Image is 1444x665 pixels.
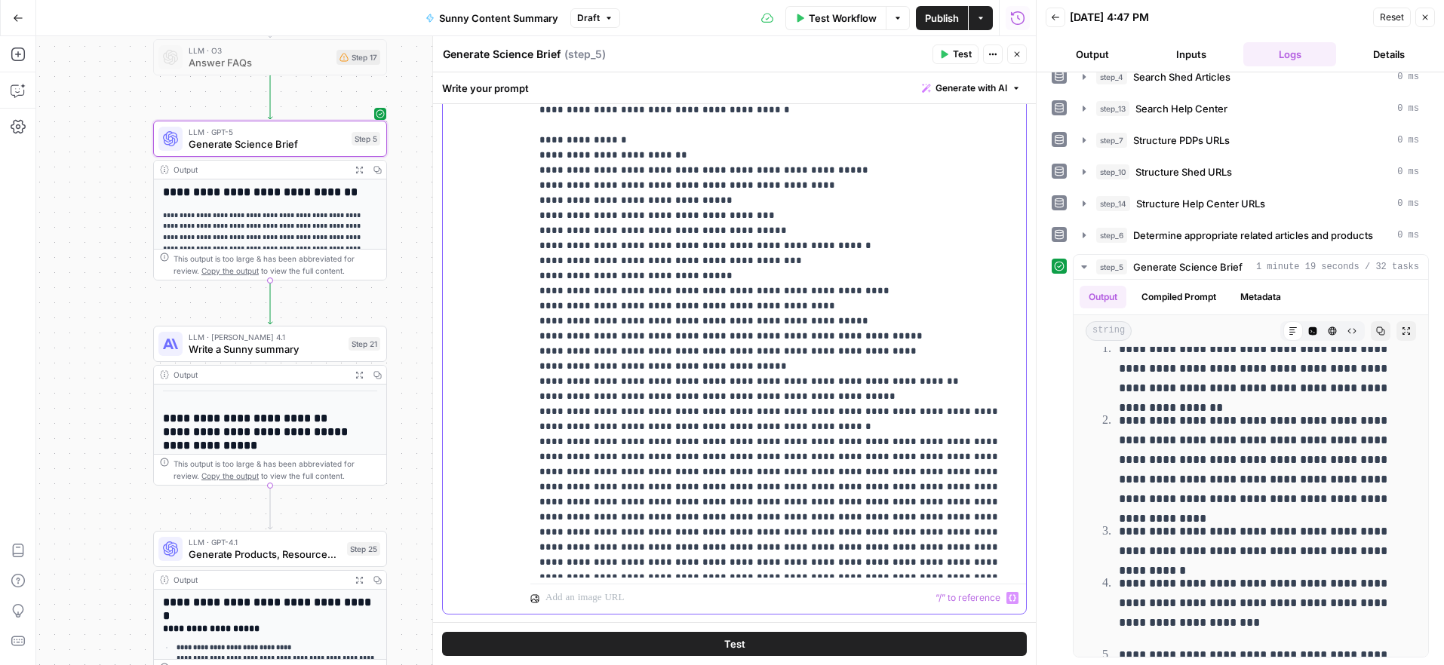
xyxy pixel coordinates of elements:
[201,471,259,480] span: Copy the output
[1074,192,1428,216] button: 0 ms
[1397,165,1419,179] span: 0 ms
[932,44,979,64] button: Test
[1397,133,1419,147] span: 0 ms
[1080,286,1126,308] button: Output
[442,632,1027,656] button: Test
[174,458,380,482] div: This output is too large & has been abbreviated for review. to view the full content.
[1074,128,1428,152] button: 0 ms
[785,6,886,30] button: Test Workflow
[1380,11,1404,24] span: Reset
[1096,133,1127,148] span: step_7
[1256,260,1419,274] span: 1 minute 19 seconds / 32 tasks
[1096,259,1127,274] span: step_5
[577,11,600,25] span: Draft
[189,136,346,152] span: Generate Science Brief
[352,132,380,146] div: Step 5
[1243,42,1336,66] button: Logs
[347,542,380,556] div: Step 25
[174,164,346,176] div: Output
[174,574,346,586] div: Output
[1096,101,1129,116] span: step_13
[201,266,259,275] span: Copy the output
[336,50,380,65] div: Step 17
[433,72,1036,103] div: Write your prompt
[1133,133,1230,148] span: Structure PDPs URLs
[925,11,959,26] span: Publish
[953,47,972,61] span: Test
[174,253,380,277] div: This output is too large & has been abbreviated for review. to view the full content.
[1136,196,1265,211] span: Structure Help Center URLs
[189,342,343,357] span: Write a Sunny summary
[1133,228,1373,243] span: Determine appropriate related articles and products
[1135,164,1232,179] span: Structure Shed URLs
[268,280,272,324] g: Edge from step_5 to step_21
[174,369,346,381] div: Output
[1074,97,1428,121] button: 0 ms
[1074,223,1428,247] button: 0 ms
[1074,280,1428,657] div: 1 minute 19 seconds / 32 tasks
[1086,321,1132,341] span: string
[189,547,341,562] span: Generate Products, Resources, Sources
[916,78,1027,98] button: Generate with AI
[189,126,346,138] span: LLM · GPT-5
[724,636,745,651] span: Test
[1096,69,1127,84] span: step_4
[916,6,968,30] button: Publish
[268,75,272,119] g: Edge from step_17 to step_5
[1096,196,1130,211] span: step_14
[936,81,1007,95] span: Generate with AI
[570,8,620,28] button: Draft
[189,44,330,57] span: LLM · O3
[1397,228,1419,242] span: 0 ms
[443,47,561,62] textarea: Generate Science Brief
[564,47,606,62] span: ( step_5 )
[1373,8,1411,27] button: Reset
[416,6,567,30] button: Sunny Content Summary
[268,486,272,529] g: Edge from step_21 to step_25
[1132,286,1225,308] button: Compiled Prompt
[1096,164,1129,179] span: step_10
[1074,255,1428,279] button: 1 minute 19 seconds / 32 tasks
[1074,160,1428,184] button: 0 ms
[349,337,380,351] div: Step 21
[809,11,877,26] span: Test Workflow
[1074,65,1428,89] button: 0 ms
[1133,259,1243,274] span: Generate Science Brief
[1144,42,1237,66] button: Inputs
[1096,228,1127,243] span: step_6
[153,39,387,75] div: LLM · O3Answer FAQsStep 17
[1397,197,1419,210] span: 0 ms
[439,11,558,26] span: Sunny Content Summary
[1133,69,1230,84] span: Search Shed Articles
[189,536,341,548] span: LLM · GPT-4.1
[1135,101,1227,116] span: Search Help Center
[1397,70,1419,84] span: 0 ms
[1397,102,1419,115] span: 0 ms
[189,55,330,70] span: Answer FAQs
[1231,286,1290,308] button: Metadata
[1046,42,1138,66] button: Output
[189,331,343,343] span: LLM · [PERSON_NAME] 4.1
[1342,42,1435,66] button: Details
